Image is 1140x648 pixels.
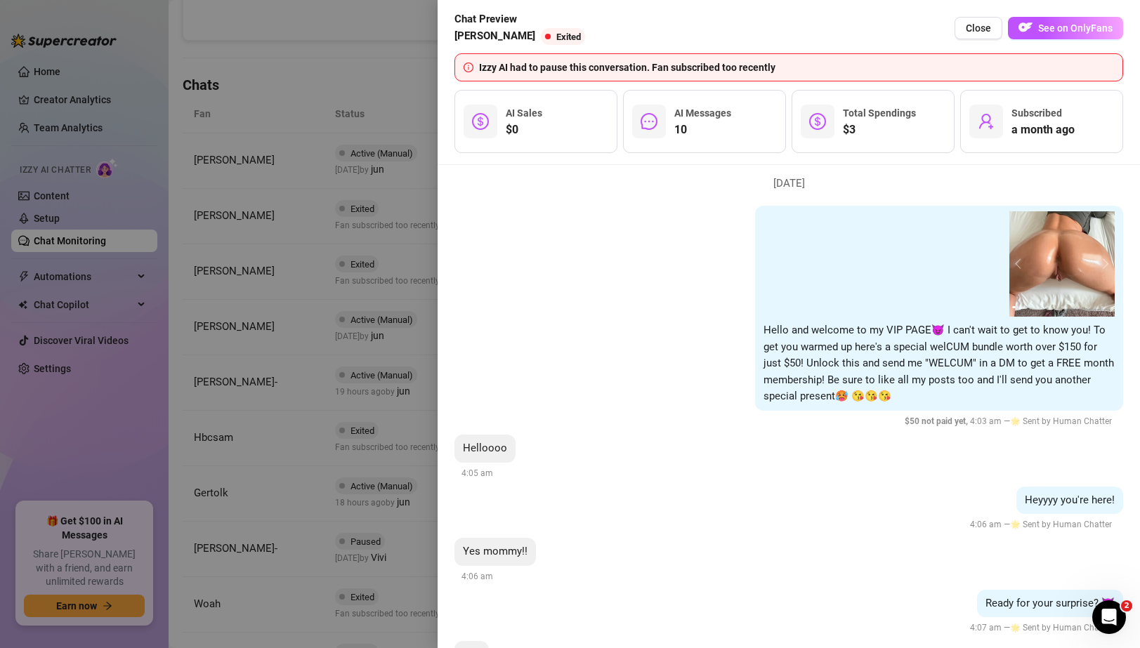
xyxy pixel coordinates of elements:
[970,623,1116,633] span: 4:07 am —
[1038,22,1113,34] span: See on OnlyFans
[674,107,731,119] span: AI Messages
[1077,306,1080,308] button: 9
[764,324,1114,402] span: Hello and welcome to my VIP PAGE😈 I can't wait to get to know you! To get you warmed up here's a ...
[809,113,826,130] span: dollar
[1030,306,1032,308] button: 3
[641,113,657,130] span: message
[1018,20,1033,34] img: OF
[454,11,591,28] span: Chat Preview
[1009,211,1115,317] img: media
[1094,306,1096,308] button: 11
[1092,600,1126,634] iframe: Intercom live chat
[464,62,473,72] span: info-circle
[970,520,1116,529] span: 4:06 am —
[966,22,991,34] span: Close
[1021,306,1023,308] button: 2
[843,121,916,138] span: $3
[955,17,1002,39] button: Close
[1008,17,1123,39] button: OFSee on OnlyFans
[506,107,542,119] span: AI Sales
[1085,306,1087,308] button: 10
[463,545,528,557] span: Yes mommy!!
[556,32,581,42] span: Exited
[905,416,1116,426] span: 4:03 am —
[1025,494,1115,506] span: Heyyyy you're here!
[1110,306,1112,308] button: 13
[461,468,493,478] span: 4:05 am
[985,597,1115,609] span: Ready for your surprise? 😈
[1101,306,1103,308] button: 12
[1011,107,1062,119] span: Subscribed
[1037,306,1040,308] button: 4
[1011,121,1075,138] span: a month ago
[674,121,731,138] span: 10
[506,121,542,138] span: $0
[1054,306,1056,308] button: 6
[1098,258,1109,270] button: next
[1045,306,1047,308] button: 5
[1070,306,1072,308] button: 8
[1015,258,1026,270] button: prev
[978,113,995,130] span: user-add
[1010,416,1112,426] span: 🌟 Sent by Human Chatter
[763,176,815,192] span: [DATE]
[463,442,507,454] span: Helloooo
[1010,520,1112,529] span: 🌟 Sent by Human Chatter
[1061,306,1063,308] button: 7
[479,60,1114,75] div: Izzy AI had to pause this conversation. Fan subscribed too recently
[454,28,535,45] span: [PERSON_NAME]
[1010,623,1112,633] span: 🌟 Sent by Human Chatter
[461,571,493,581] span: 4:06 am
[843,107,916,119] span: Total Spendings
[1008,17,1123,40] a: OFSee on OnlyFans
[472,113,489,130] span: dollar
[905,416,970,426] span: $ 50 not paid yet ,
[1121,600,1132,611] span: 2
